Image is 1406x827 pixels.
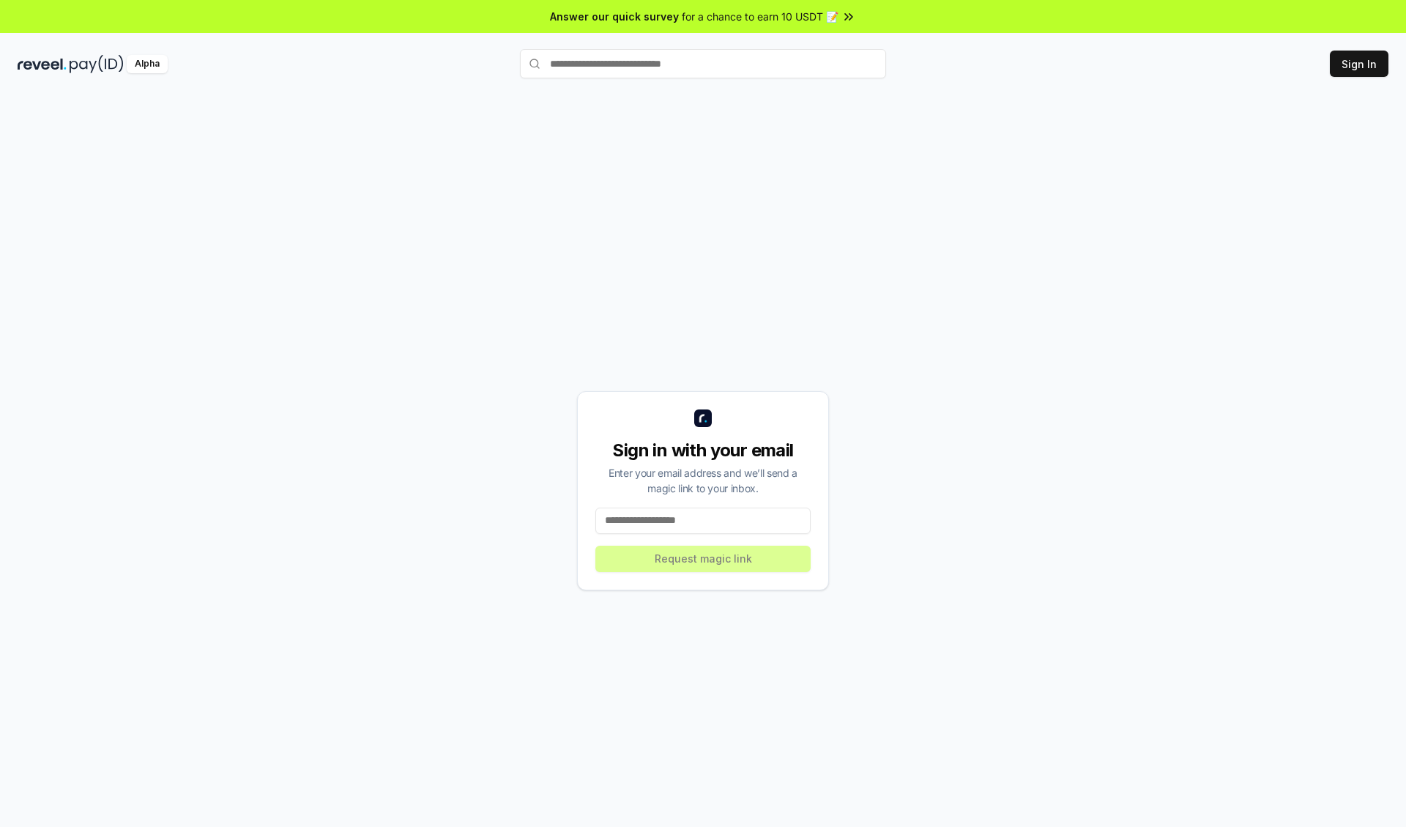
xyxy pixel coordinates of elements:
span: for a chance to earn 10 USDT 📝 [682,9,838,24]
div: Alpha [127,55,168,73]
img: pay_id [70,55,124,73]
div: Sign in with your email [595,439,811,462]
img: reveel_dark [18,55,67,73]
button: Sign In [1330,51,1388,77]
span: Answer our quick survey [550,9,679,24]
img: logo_small [694,409,712,427]
div: Enter your email address and we’ll send a magic link to your inbox. [595,465,811,496]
